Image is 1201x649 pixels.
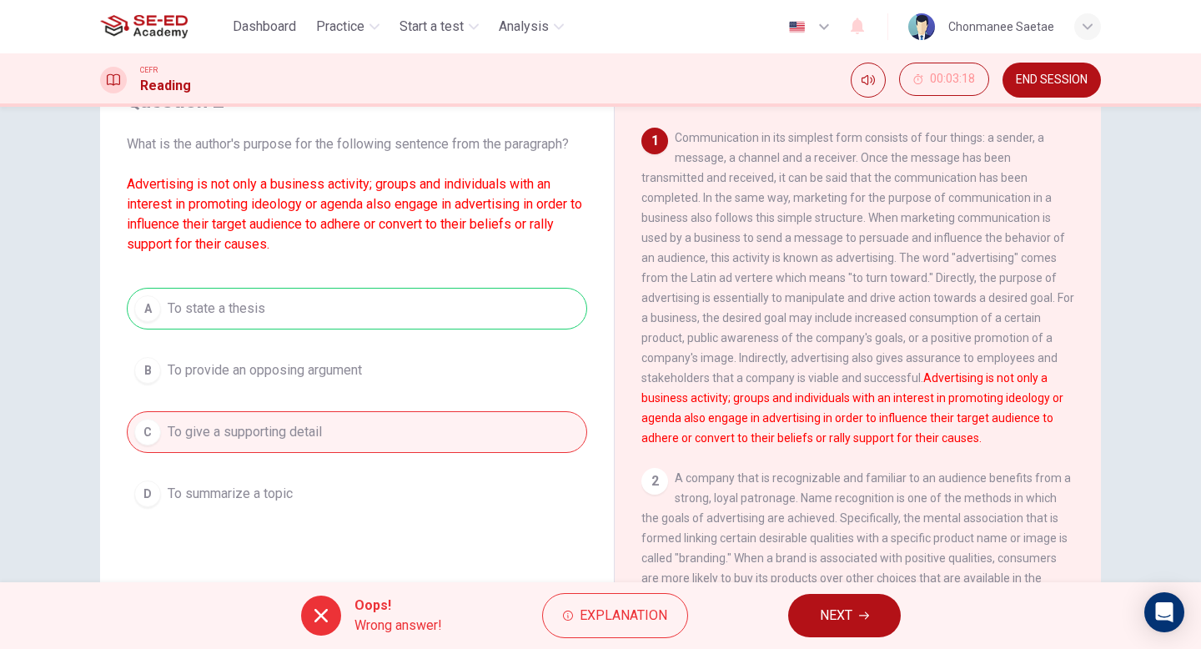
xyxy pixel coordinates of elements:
[851,63,886,98] div: Mute
[100,10,188,43] img: SE-ED Academy logo
[354,616,442,636] span: Wrong answer!
[127,176,582,252] font: Advertising is not only a business activity; groups and individuals with an interest in promoting...
[393,12,485,42] button: Start a test
[316,17,364,37] span: Practice
[354,596,442,616] span: Oops!
[399,17,464,37] span: Start a test
[930,73,975,86] span: 00:03:18
[100,10,226,43] a: SE-ED Academy logo
[1144,592,1184,632] div: Open Intercom Messenger
[542,593,688,638] button: Explanation
[641,471,1071,645] span: A company that is recognizable and familiar to an audience benefits from a strong, loyal patronag...
[641,128,668,154] div: 1
[127,134,587,254] span: What is the author's purpose for the following sentence from the paragraph?
[499,17,549,37] span: Analysis
[641,468,668,495] div: 2
[140,76,191,96] h1: Reading
[226,12,303,42] button: Dashboard
[908,13,935,40] img: Profile picture
[492,12,570,42] button: Analysis
[788,594,901,637] button: NEXT
[899,63,989,98] div: Hide
[1003,63,1101,98] button: END SESSION
[233,17,296,37] span: Dashboard
[1016,73,1088,87] span: END SESSION
[948,17,1054,37] div: Chonmanee Saetae
[820,604,852,627] span: NEXT
[899,63,989,96] button: 00:03:18
[580,604,667,627] span: Explanation
[786,21,807,33] img: en
[641,131,1074,445] span: Communication in its simplest form consists of four things: a sender, a message, a channel and a ...
[309,12,386,42] button: Practice
[140,64,158,76] span: CEFR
